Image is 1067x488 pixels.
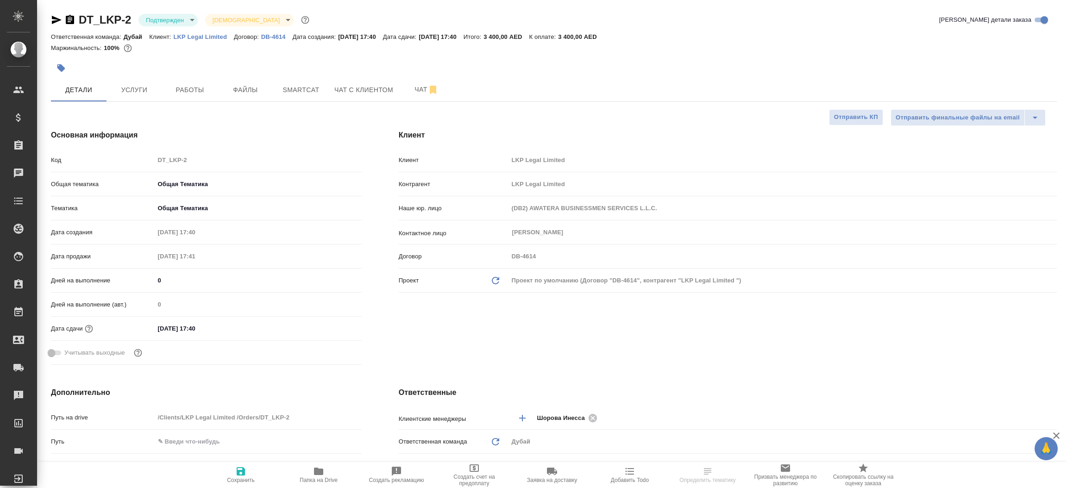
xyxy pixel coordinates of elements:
[511,407,533,429] button: Добавить менеджера
[483,33,529,40] p: 3 400,00 AED
[51,58,71,78] button: Добавить тэг
[174,32,234,40] a: LKP Legal Limited
[51,33,124,40] p: Ответственная команда:
[293,33,338,40] p: Дата создания:
[124,33,150,40] p: Дубай
[155,250,236,263] input: Пустое поле
[383,33,419,40] p: Дата сдачи:
[51,14,62,25] button: Скопировать ссылку для ЯМессенджера
[399,156,508,165] p: Клиент
[611,477,649,483] span: Добавить Todo
[399,130,1057,141] h4: Клиент
[399,437,467,446] p: Ответственная команда
[300,477,338,483] span: Папка на Drive
[51,180,155,189] p: Общая тематика
[435,462,513,488] button: Создать счет на предоплату
[527,477,577,483] span: Заявка на доставку
[537,412,600,424] div: Шорова Инесса
[591,462,669,488] button: Добавить Todo
[508,434,1057,450] div: Дубай
[155,274,362,287] input: ✎ Введи что-нибудь
[155,458,362,474] div: ✎ Введи что-нибудь
[155,200,362,216] div: Общая Тематика
[508,177,1057,191] input: Пустое поле
[51,324,83,333] p: Дата сдачи
[896,113,1020,123] span: Отправить финальные файлы на email
[399,180,508,189] p: Контрагент
[830,474,897,487] span: Скопировать ссылку на оценку заказа
[143,16,187,24] button: Подтвержден
[149,33,173,40] p: Клиент:
[669,462,747,488] button: Определить тематику
[51,44,104,51] p: Маржинальность:
[679,477,735,483] span: Определить тематику
[404,84,449,95] span: Чат
[83,323,95,335] button: Если добавить услуги и заполнить их объемом, то дата рассчитается автоматически
[51,413,155,422] p: Путь на drive
[261,33,293,40] p: DB-4614
[104,44,122,51] p: 100%
[399,252,508,261] p: Договор
[112,84,157,96] span: Услуги
[51,252,155,261] p: Дата продажи
[138,14,198,26] div: Подтвержден
[508,201,1057,215] input: Пустое поле
[122,42,134,54] button: 0.00 AED;
[261,32,293,40] a: DB-4614
[51,387,362,398] h4: Дополнительно
[508,250,1057,263] input: Пустое поле
[747,462,824,488] button: Призвать менеджера по развитию
[334,84,393,96] span: Чат с клиентом
[338,33,383,40] p: [DATE] 17:40
[223,84,268,96] span: Файлы
[412,461,463,470] span: Проектная группа
[399,414,508,424] p: Клиентские менеджеры
[358,462,435,488] button: Создать рекламацию
[155,322,236,335] input: ✎ Введи что-нибудь
[51,437,155,446] p: Путь
[158,461,351,470] div: ✎ Введи что-нибудь
[508,273,1057,288] div: Проект по умолчанию (Договор "DB-4614", контрагент "LKP Legal Limited ")
[51,204,155,213] p: Тематика
[1052,417,1054,419] button: Open
[155,176,362,192] div: Общая Тематика
[419,33,464,40] p: [DATE] 17:40
[441,474,508,487] span: Создать счет на предоплату
[464,33,483,40] p: Итого:
[51,130,362,141] h4: Основная информация
[399,229,508,238] p: Контактное лицо
[174,33,234,40] p: LKP Legal Limited
[752,474,819,487] span: Призвать менеджера по развитию
[51,156,155,165] p: Код
[891,109,1025,126] button: Отправить финальные файлы на email
[79,13,131,26] a: DT_LKP-2
[210,16,282,24] button: [DEMOGRAPHIC_DATA]
[168,84,212,96] span: Работы
[227,477,255,483] span: Сохранить
[64,14,75,25] button: Скопировать ссылку
[834,112,878,123] span: Отправить КП
[51,461,155,470] p: Направление услуг
[399,387,1057,398] h4: Ответственные
[155,298,362,311] input: Пустое поле
[537,413,590,423] span: Шорова Инесса
[829,109,883,125] button: Отправить КП
[56,84,101,96] span: Детали
[427,84,439,95] svg: Отписаться
[513,462,591,488] button: Заявка на доставку
[279,84,323,96] span: Smartcat
[529,33,559,40] p: К оплате:
[1038,439,1054,458] span: 🙏
[155,411,362,424] input: Пустое поле
[132,347,144,359] button: Выбери, если сб и вс нужно считать рабочими днями для выполнения заказа.
[51,300,155,309] p: Дней на выполнение (авт.)
[508,153,1057,167] input: Пустое поле
[399,276,419,285] p: Проект
[155,225,236,239] input: Пустое поле
[155,153,362,167] input: Пустое поле
[1035,437,1058,460] button: 🙏
[205,14,294,26] div: Подтвержден
[891,109,1046,126] div: split button
[64,348,125,357] span: Учитывать выходные
[280,462,358,488] button: Папка на Drive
